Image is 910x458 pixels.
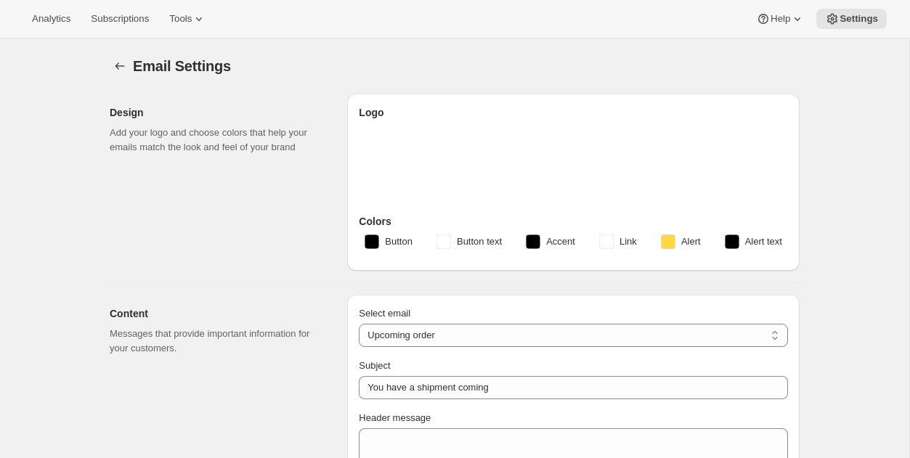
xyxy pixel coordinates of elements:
button: Settings [110,56,130,76]
h3: Colors [359,214,788,229]
h2: Content [110,306,324,321]
button: Subscriptions [82,9,158,29]
p: Add your logo and choose colors that help your emails match the look and feel of your brand [110,126,324,155]
button: Settings [816,9,887,29]
span: Subject [359,360,390,371]
button: Tools [161,9,215,29]
span: Header message [359,412,431,423]
span: Alert [681,234,701,249]
span: Button [385,234,413,249]
span: Settings [840,13,878,25]
button: Button [356,230,421,253]
button: Button text [428,230,511,253]
span: Link [619,234,637,249]
span: Alert text [745,234,782,249]
h2: Design [110,105,324,120]
button: Link [590,230,646,253]
p: Messages that provide important information for your customers. [110,327,324,356]
span: Analytics [32,13,70,25]
span: Select email [359,308,410,319]
span: Help [771,13,790,25]
button: Analytics [23,9,79,29]
h3: Logo [359,105,788,120]
button: Help [747,9,813,29]
button: Accent [517,230,584,253]
button: Alert text [716,230,791,253]
span: Tools [169,13,192,25]
button: Alert [652,230,710,253]
span: Subscriptions [91,13,149,25]
span: Accent [546,234,575,249]
span: Button text [457,234,502,249]
span: Email Settings [133,58,231,74]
